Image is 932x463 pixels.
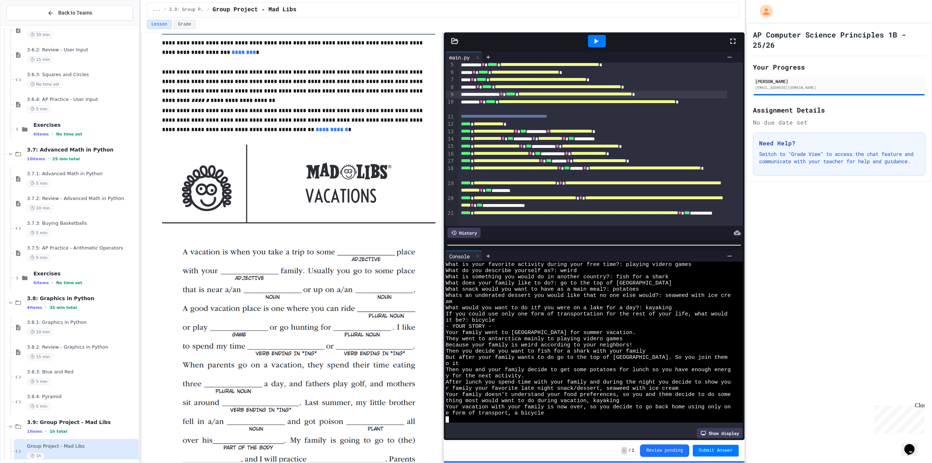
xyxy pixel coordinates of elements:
h1: AP Computer Science Principles 1B - 25/26 [753,30,925,50]
span: 6 items [33,280,49,285]
h2: Assignment Details [753,105,925,115]
span: 1 [632,448,634,454]
div: [EMAIL_ADDRESS][DOMAIN_NAME] [755,85,923,90]
div: 7 [446,76,455,83]
span: 10 items [27,157,45,161]
span: 3.7: Advanced Math in Python [27,146,137,153]
span: - [621,447,627,454]
span: y for the next activity. [446,373,524,379]
div: My Account [752,3,775,20]
span: • [45,305,47,310]
div: History [447,228,481,238]
span: 10 min [27,205,53,212]
span: r family your favorite late night snack/dessert, seaweed with ice cream [446,385,678,392]
div: 17 [446,158,455,165]
span: Group Project - Mad Libs [213,5,296,14]
span: 4 items [27,305,42,310]
span: Your family went to [GEOGRAPHIC_DATA] for summer vacation. [446,330,636,336]
span: / [207,7,210,13]
span: 3.6.4: AP Practice - User Input [27,97,137,103]
span: 3.9: Group Project - Mad Libs [169,7,204,13]
span: What would you want to do itf you were on a lake for a day?: kayaking [446,305,672,311]
h2: Your Progress [753,62,925,72]
span: • [52,131,53,137]
div: main.py [446,52,482,63]
span: 3.8.3: Blue and Red [27,369,137,375]
button: Back to Teams [7,5,133,21]
span: 5 min [27,254,51,261]
div: 6 [446,69,455,76]
div: Chat with us now!Close [3,3,50,46]
span: 3.7.1: Advanced Math in Python [27,171,137,177]
div: 13 [446,128,455,136]
span: 5 min [27,378,51,385]
div: Console [446,251,482,262]
button: Submit Answer [693,445,739,456]
span: 3.9: Group Project - Mad Libs [27,419,137,425]
span: 3.7.5: AP Practice - Arithmetic Operators [27,245,137,251]
span: 5 min [27,180,51,187]
span: Then you decide you want to fish for a shark with your family [446,348,645,354]
span: Submit Answer [699,448,733,454]
span: - YOUR STORY - [446,323,491,330]
span: • [48,156,50,162]
span: • [45,428,47,434]
span: 5 min [27,106,51,113]
span: 3.7.3: Buying Basketballs [27,220,137,227]
span: 3.7.2: Review - Advanced Math in Python [27,196,137,202]
div: 20 [446,195,455,210]
span: 15 min [27,353,53,360]
span: After lunch you spend time with your family and during the night you decide to show you [446,379,731,385]
span: Your family doesn't understand your food preferences, so you and them decide to do some [446,392,731,398]
span: Exercises [33,122,137,128]
span: 35 min total [50,305,77,310]
span: Then you and your family decide to get some potatoes for lunch so you have enough energ [446,367,731,373]
span: Group Project - Mad Libs [27,443,137,450]
span: Back to Teams [58,9,92,17]
span: Because your family is weird according to your neighbors! [446,342,632,348]
span: 1h [27,452,44,459]
div: 5 [446,61,455,68]
span: • [52,280,53,286]
div: 16 [446,150,455,158]
span: it be?: bicycle [446,317,495,323]
span: If you could use only one form of transportation for the rest of your life, what would [446,311,727,317]
div: 11 [446,113,455,121]
p: Switch to "Grade View" to access the chat feature and communicate with your teacher for help and ... [759,150,919,165]
div: 9 [446,91,455,98]
span: No time set [27,81,63,88]
span: What do you describe yourself as?: weird [446,268,577,274]
div: 8 [446,84,455,91]
span: Exercises [33,270,137,277]
span: / [163,7,166,13]
span: 3.8: Graphics in Python [27,295,137,302]
div: 19 [446,180,455,195]
span: am [446,299,452,305]
div: Console [446,252,473,260]
span: Your vacation with your family is now over, so you decide to go back home using only on [446,404,731,410]
div: 14 [446,136,455,143]
h3: Need Help? [759,139,919,148]
span: o it [446,361,459,367]
div: 21 [446,210,455,225]
span: Whats an underated dessert you would like that no one else would?: seaweed with ice cre [446,293,731,299]
span: 15 min [27,56,53,63]
span: What is something you would do in another country?: fish for a shark [446,274,668,280]
span: e form of transport, a bicycle [446,410,544,416]
div: 15 [446,143,455,150]
span: 1h total [50,429,67,434]
span: What snack would you want to have as a main meal?: potatoes [446,286,639,293]
span: / [628,448,631,454]
div: 10 [446,98,455,113]
span: But after your family wants to do go to the top of [GEOGRAPHIC_DATA]. So you join them do d [446,354,744,361]
div: 12 [446,121,455,128]
span: 3.8.4: Pyramid [27,394,137,400]
span: 3.8.2: Review - Graphics in Python [27,344,137,350]
span: No time set [56,132,82,137]
span: 25 min total [52,157,80,161]
span: 5 min [27,403,51,410]
span: thing most would want to do during vacation, kayaking [446,398,619,404]
span: They went to antarctica mainly to playing videro games [446,336,623,342]
div: main.py [446,54,473,61]
button: Grade [173,20,196,29]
